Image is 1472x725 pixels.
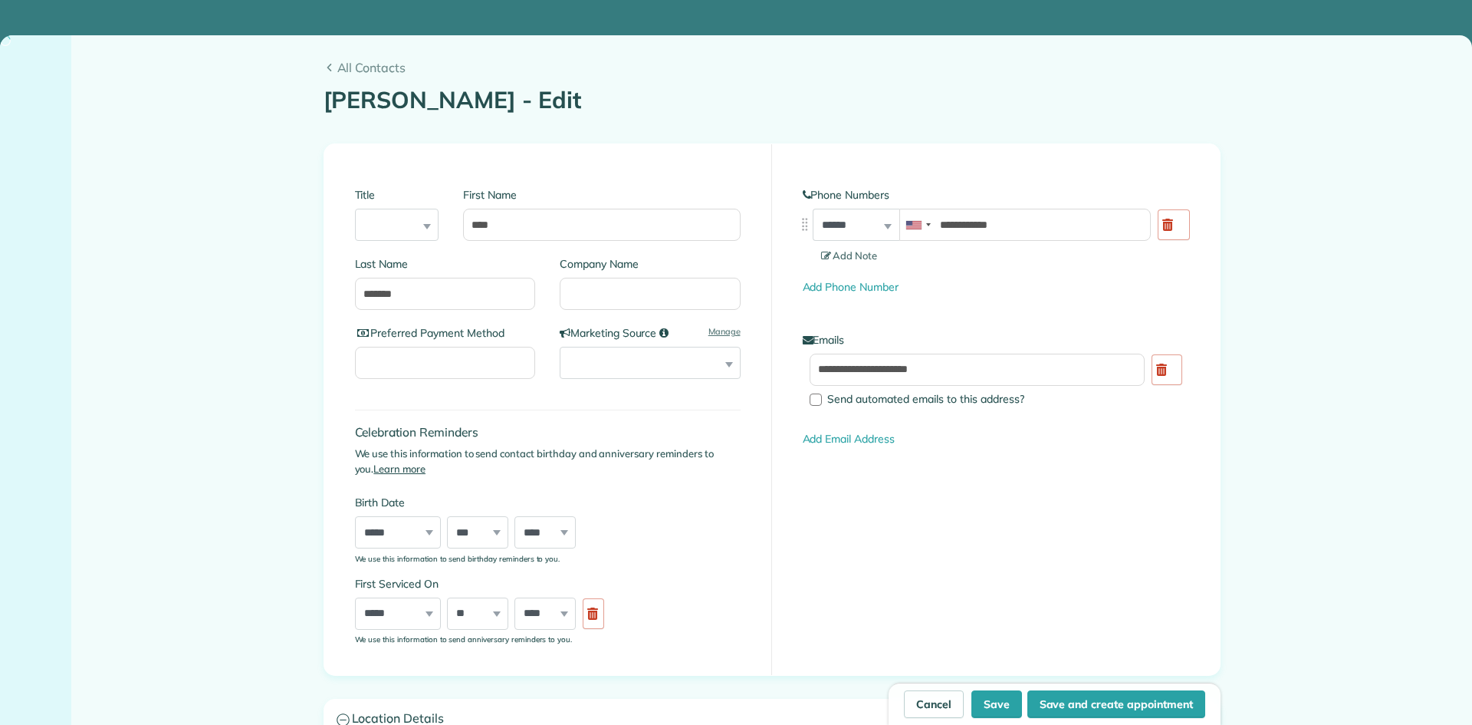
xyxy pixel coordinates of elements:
h1: [PERSON_NAME] - Edit [324,87,1221,113]
span: All Contacts [337,58,1221,77]
a: Add Phone Number [803,280,899,294]
button: Save [971,690,1022,718]
a: All Contacts [324,58,1221,77]
label: Emails [803,332,1189,348]
a: Learn more [373,463,426,475]
sub: We use this information to send birthday reminders to you. [355,554,560,563]
label: First Serviced On [355,576,612,592]
label: First Name [463,187,740,203]
label: Birth Date [355,495,612,510]
img: drag_indicator-119b368615184ecde3eda3c64c821f6cf29d3e2b97b89ee44bc31753036683e5.png [797,216,813,232]
h4: Celebration Reminders [355,426,741,439]
button: Save and create appointment [1027,690,1205,718]
label: Title [355,187,439,203]
a: Add Email Address [803,432,895,446]
span: Send automated emails to this address? [827,392,1024,406]
label: Marketing Source [560,325,741,341]
label: Last Name [355,256,536,272]
p: We use this information to send contact birthday and anniversary reminders to you. [355,447,741,476]
div: United States: +1 [900,209,935,240]
label: Company Name [560,256,741,272]
label: Preferred Payment Method [355,325,536,341]
a: Manage [708,325,741,338]
sub: We use this information to send anniversary reminders to you. [355,634,573,644]
span: Add Note [821,249,878,262]
label: Phone Numbers [803,187,1189,203]
a: Cancel [904,690,964,718]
